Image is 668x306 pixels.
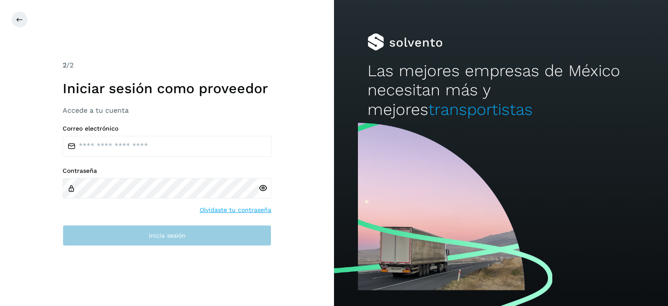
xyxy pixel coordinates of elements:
span: transportistas [428,100,533,119]
div: /2 [63,60,271,71]
span: Inicia sesión [149,232,186,239]
label: Correo electrónico [63,125,271,132]
label: Contraseña [63,167,271,175]
button: Inicia sesión [63,225,271,246]
h1: Iniciar sesión como proveedor [63,80,271,97]
a: Olvidaste tu contraseña [200,205,271,215]
h2: Las mejores empresas de México necesitan más y mejores [367,61,635,119]
h3: Accede a tu cuenta [63,106,271,114]
span: 2 [63,61,67,69]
